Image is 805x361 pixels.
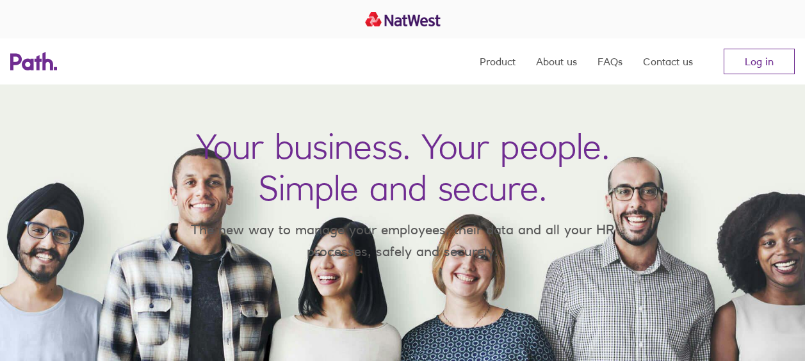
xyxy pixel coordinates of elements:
[598,38,622,84] a: FAQs
[724,49,795,74] a: Log in
[172,219,633,262] p: The new way to manage your employees, their data and all your HR processes, safely and securely.
[196,125,610,209] h1: Your business. Your people. Simple and secure.
[536,38,577,84] a: About us
[480,38,516,84] a: Product
[643,38,693,84] a: Contact us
